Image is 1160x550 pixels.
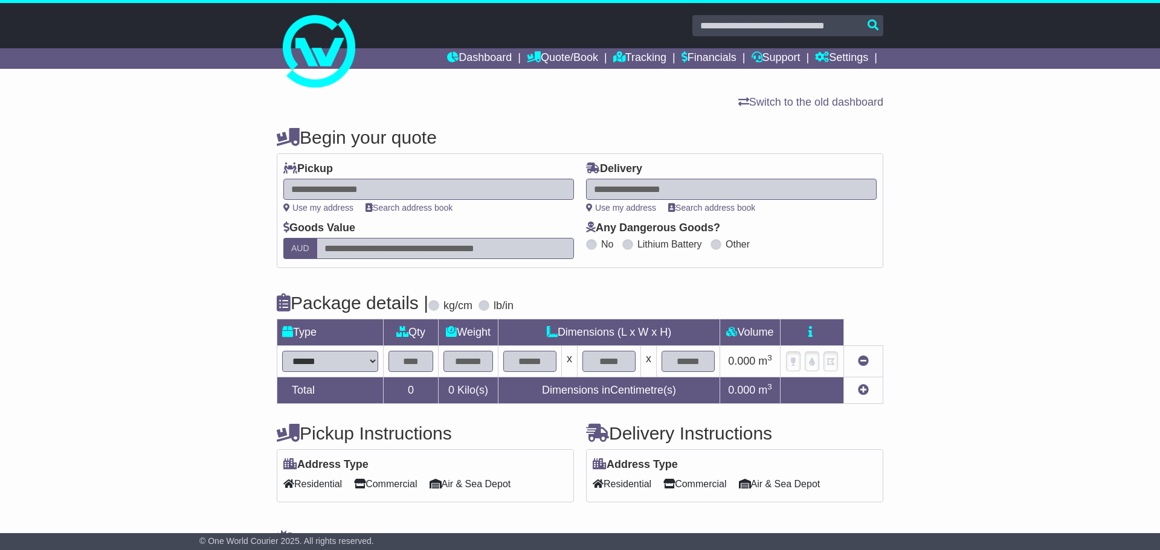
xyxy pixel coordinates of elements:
label: Lithium Battery [637,238,702,250]
a: Tracking [613,48,666,69]
span: 0.000 [728,355,755,367]
label: Address Type [593,458,678,472]
sup: 3 [767,353,772,362]
td: Total [277,377,384,404]
span: m [758,355,772,367]
span: Air & Sea Depot [739,475,820,493]
span: 0 [448,384,454,396]
td: Dimensions in Centimetre(s) [498,377,720,404]
td: x [640,346,656,377]
a: Add new item [858,384,869,396]
a: Search address book [668,203,755,213]
span: Residential [283,475,342,493]
label: Pickup [283,162,333,176]
a: Support [752,48,801,69]
span: 0.000 [728,384,755,396]
label: Goods Value [283,222,355,235]
h4: Begin your quote [277,127,883,147]
label: Address Type [283,458,369,472]
a: Financials [681,48,736,69]
td: Type [277,319,384,346]
a: Dashboard [447,48,512,69]
td: Dimensions (L x W x H) [498,319,720,346]
a: Use my address [586,203,656,213]
span: Residential [593,475,651,493]
label: lb/in [494,299,514,313]
label: Delivery [586,162,642,176]
span: Commercial [663,475,726,493]
a: Use my address [283,203,353,213]
h4: Warranty & Insurance [277,529,883,549]
label: AUD [283,238,317,259]
a: Settings [815,48,868,69]
label: Any Dangerous Goods? [586,222,720,235]
label: Other [726,238,750,250]
label: No [601,238,613,250]
span: Air & Sea Depot [430,475,511,493]
sup: 3 [767,382,772,391]
td: Kilo(s) [439,377,498,404]
a: Switch to the old dashboard [738,96,883,108]
span: m [758,384,772,396]
td: 0 [383,377,438,404]
a: Quote/Book [527,48,598,69]
a: Search address book [366,203,453,213]
span: Commercial [354,475,417,493]
td: Weight [439,319,498,346]
label: kg/cm [443,299,472,313]
td: Volume [720,319,780,346]
a: Remove this item [858,355,869,367]
h4: Delivery Instructions [586,423,883,443]
td: Qty [383,319,438,346]
span: © One World Courier 2025. All rights reserved. [199,536,374,546]
h4: Pickup Instructions [277,423,574,443]
td: x [562,346,578,377]
h4: Package details | [277,293,428,313]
